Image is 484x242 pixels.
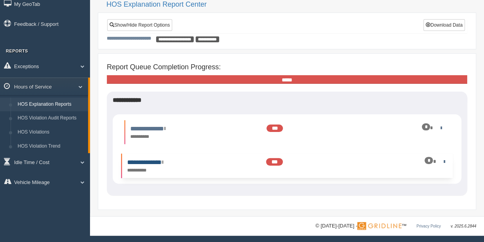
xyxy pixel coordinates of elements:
img: Gridline [357,222,401,230]
a: HOS Explanation Reports [14,98,88,112]
li: Expand [124,120,450,144]
a: HOS Violation Audit Reports [14,111,88,125]
button: Download Data [423,19,465,31]
a: Show/Hide Report Options [107,19,172,31]
a: HOS Violation Trend [14,139,88,154]
h4: Report Queue Completion Progress: [107,63,467,71]
span: v. 2025.6.2844 [451,224,476,228]
li: Expand [121,154,453,178]
div: © [DATE]-[DATE] - ™ [315,222,476,230]
a: HOS Violations [14,125,88,139]
h2: HOS Explanation Report Center [106,1,476,9]
a: Privacy Policy [416,224,441,228]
